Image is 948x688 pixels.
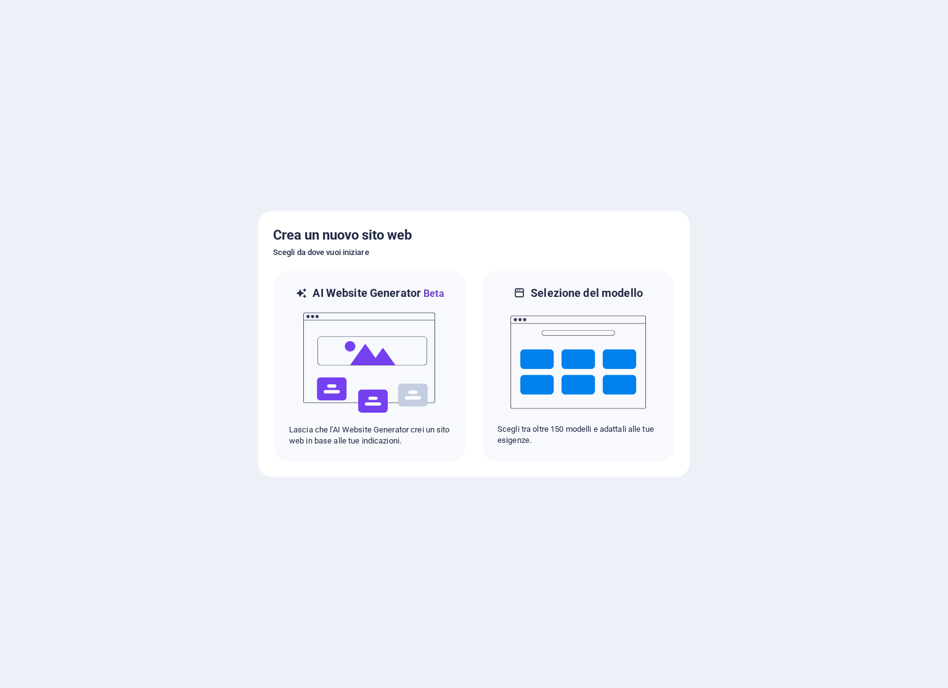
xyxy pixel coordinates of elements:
p: Lascia che l'AI Website Generator crei un sito web in base alle tue indicazioni. [289,424,451,447]
span: Beta [421,288,444,299]
img: ai [302,301,438,424]
div: Selezione del modelloScegli tra oltre 150 modelli e adattali alle tue esigenze. [481,270,675,463]
h6: Scegli da dove vuoi iniziare [273,245,675,260]
h5: Crea un nuovo sito web [273,225,675,245]
div: AI Website GeneratorBetaaiLascia che l'AI Website Generator crei un sito web in base alle tue ind... [273,270,467,463]
h6: AI Website Generator [313,286,444,301]
h6: Selezione del modello [531,286,643,301]
p: Scegli tra oltre 150 modelli e adattali alle tue esigenze. [497,424,659,446]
